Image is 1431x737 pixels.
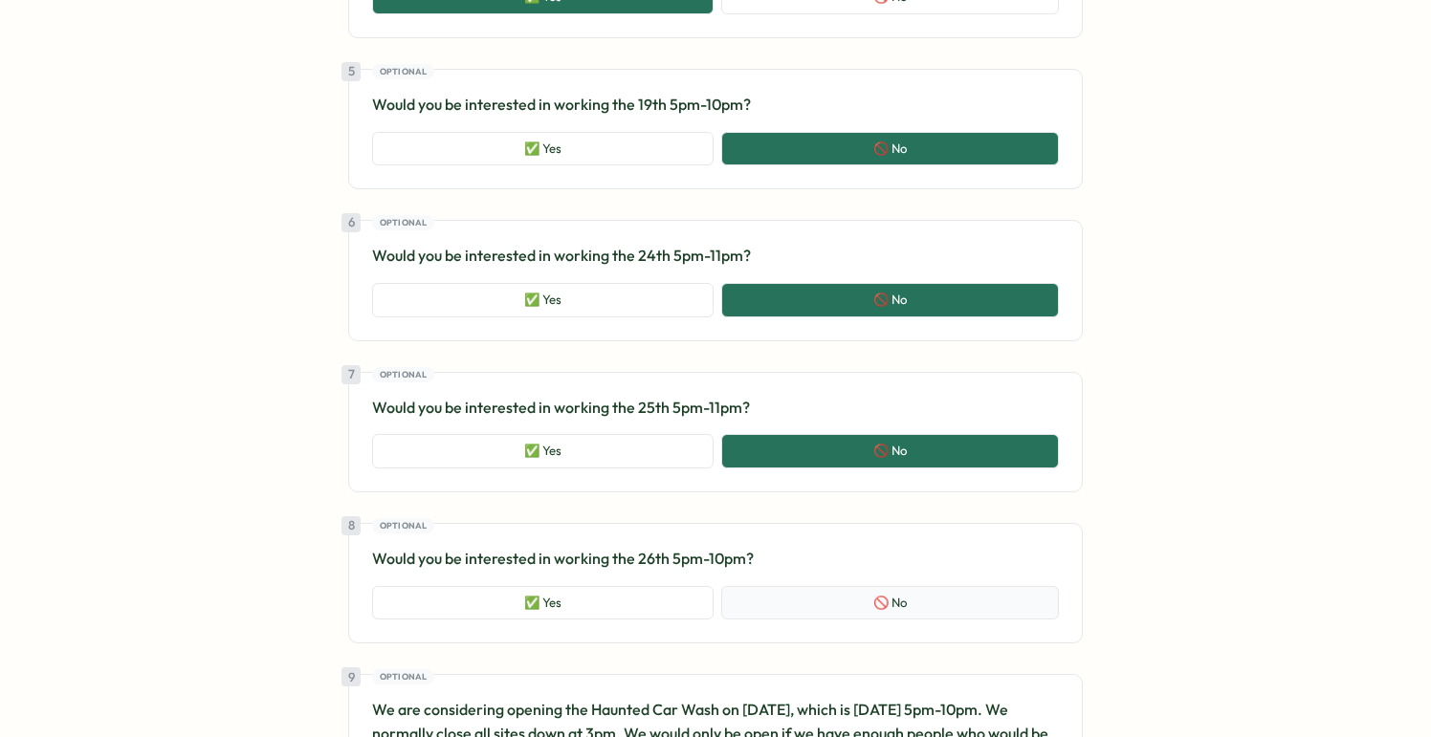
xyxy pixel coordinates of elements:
[372,434,714,468] button: ✅ Yes
[380,65,428,78] span: Optional
[372,586,714,620] button: ✅ Yes
[721,132,1059,166] button: 🚫 No
[341,213,361,232] div: 6
[372,132,714,166] button: ✅ Yes
[341,667,361,686] div: 9
[372,244,1059,268] p: Would you be interested in working the 24th 5pm-11pm?
[372,396,1059,420] p: Would you be interested in working the 25th 5pm-11pm?
[341,516,361,535] div: 8
[380,368,428,381] span: Optional
[380,216,428,229] span: Optional
[341,62,361,81] div: 5
[372,283,714,317] button: ✅ Yes
[372,93,1059,117] p: Would you be interested in working the 19th 5pm-10pm?
[341,365,361,384] div: 7
[721,434,1059,468] button: 🚫 No
[380,519,428,532] span: Optional
[721,586,1059,620] button: 🚫 No
[372,547,1059,571] p: Would you be interested in working the 26th 5pm-10pm?
[380,670,428,683] span: Optional
[721,283,1059,317] button: 🚫 No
